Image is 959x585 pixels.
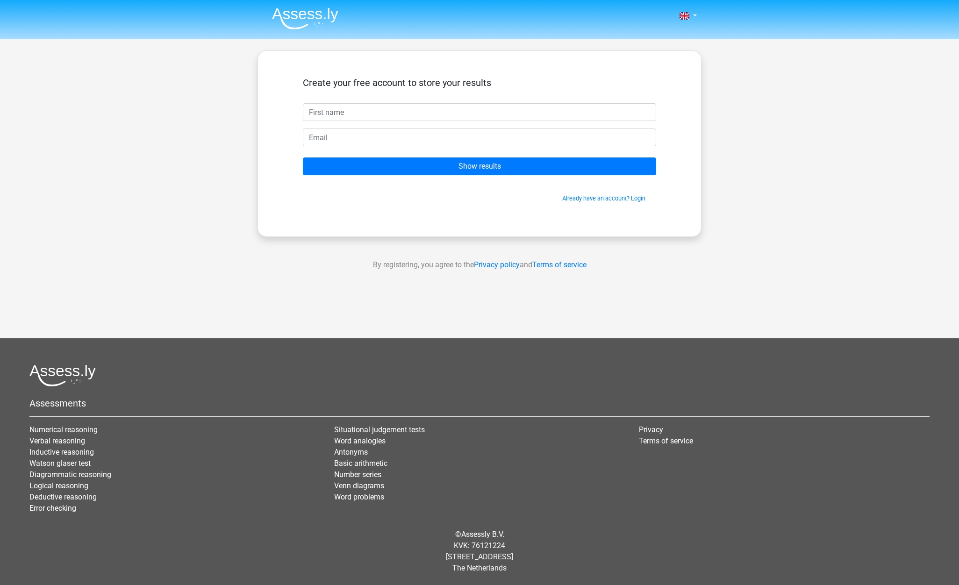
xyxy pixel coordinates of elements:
[303,157,656,175] input: Show results
[29,481,88,490] a: Logical reasoning
[29,448,94,457] a: Inductive reasoning
[334,459,387,468] a: Basic arithmetic
[29,398,930,409] h5: Assessments
[29,436,85,445] a: Verbal reasoning
[29,425,98,434] a: Numerical reasoning
[29,459,91,468] a: Watson glaser test
[334,470,381,479] a: Number series
[303,103,656,121] input: First name
[461,530,504,539] a: Assessly B.V.
[272,7,338,29] img: Assessly
[334,448,368,457] a: Antonyms
[639,425,663,434] a: Privacy
[29,364,96,386] img: Assessly logo
[474,260,520,269] a: Privacy policy
[29,504,76,513] a: Error checking
[334,481,384,490] a: Venn diagrams
[532,260,587,269] a: Terms of service
[334,436,386,445] a: Word analogies
[562,195,645,202] a: Already have an account? Login
[22,521,937,581] div: © KVK: 76121224 [STREET_ADDRESS] The Netherlands
[639,436,693,445] a: Terms of service
[29,470,111,479] a: Diagrammatic reasoning
[334,425,425,434] a: Situational judgement tests
[334,492,384,501] a: Word problems
[303,128,656,146] input: Email
[303,77,656,88] h5: Create your free account to store your results
[29,492,97,501] a: Deductive reasoning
